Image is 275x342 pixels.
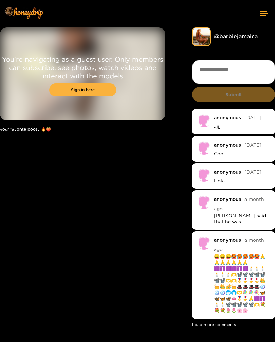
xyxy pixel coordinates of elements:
p: 😛😛😛🥵🥵🥵🥵🥵🙏🙏🙏🙏🙏🙏🙏✝️✝️✝️✝️✝️✝️🕯️🕯️🕯️🕯️🕯️🕯️🫶📽️📽️📽️📽️📽️📽️📽️🫶🫶🎖️🎖️🎖️🎖️👑👑👑👑👑🎩🎩🎩🎩🪩🪩🪩🌐🌐🫶🍭🍭🍭🦋🦋🦋🦋🫦🎖️🎖️🙏✝️✝️🕯... [214,253,270,314]
a: @ barbiejamaica [214,33,258,39]
p: Jjjj [214,123,270,129]
div: anonymous [214,115,241,120]
img: no-avatar.png [197,236,211,250]
span: [DATE] [244,115,261,120]
button: Submit [192,87,275,102]
img: no-avatar.png [197,114,211,127]
div: anonymous [214,169,241,174]
div: anonymous [214,142,241,147]
img: barbiejamaica [192,27,211,46]
img: no-avatar.png [197,195,211,209]
span: [DATE] [244,169,261,174]
span: [DATE] [244,142,261,147]
p: Hola [214,178,270,184]
div: anonymous [214,237,241,242]
p: [PERSON_NAME] said that he was [214,213,270,225]
img: no-avatar.png [197,141,211,155]
img: no-avatar.png [197,168,211,182]
button: Load more comments [192,322,236,327]
div: anonymous [214,196,241,202]
a: Sign in here [49,83,116,96]
p: Cool [214,151,270,157]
